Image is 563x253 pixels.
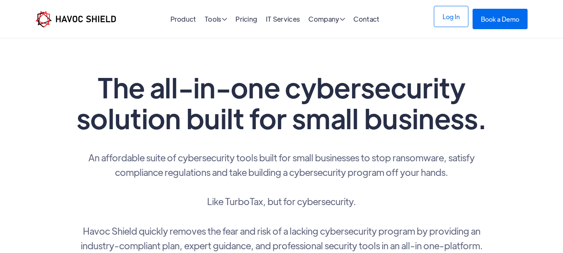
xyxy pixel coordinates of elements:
[473,9,528,29] a: Book a Demo
[235,15,257,23] a: Pricing
[205,16,227,24] div: Tools
[353,15,379,23] a: Contact
[434,6,468,27] a: Log In
[424,163,563,253] iframe: Chat Widget
[266,15,300,23] a: IT Services
[308,16,345,24] div: Company
[340,16,345,23] span: 
[170,15,196,23] a: Product
[35,11,116,28] a: home
[205,16,227,24] div: Tools
[73,150,490,253] p: An affordable suite of cybersecurity tools built for small businesses to stop ransomware, satisfy...
[73,72,490,133] h1: The all-in-one cybersecurity solution built for small business.
[308,16,345,24] div: Company
[222,16,227,23] span: 
[35,11,116,28] img: Havoc Shield logo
